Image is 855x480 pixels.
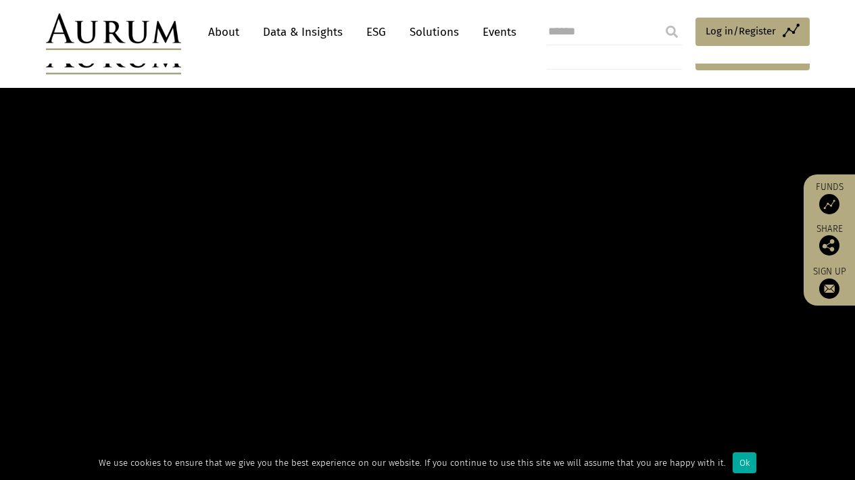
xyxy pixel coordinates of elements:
a: Solutions [403,20,466,45]
input: Submit [658,18,685,45]
div: Ok [733,452,756,473]
a: Log in/Register [695,18,810,46]
span: Log in/Register [706,23,776,39]
a: Data & Insights [256,20,349,45]
img: Share this post [819,235,839,256]
img: Sign up to our newsletter [819,279,839,299]
a: Funds [810,181,848,214]
a: About [201,20,246,45]
img: Aurum [46,14,181,50]
div: Share [810,224,848,256]
a: Sign up [810,266,848,299]
img: Access Funds [819,194,839,214]
a: Events [476,20,516,45]
a: ESG [360,20,393,45]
